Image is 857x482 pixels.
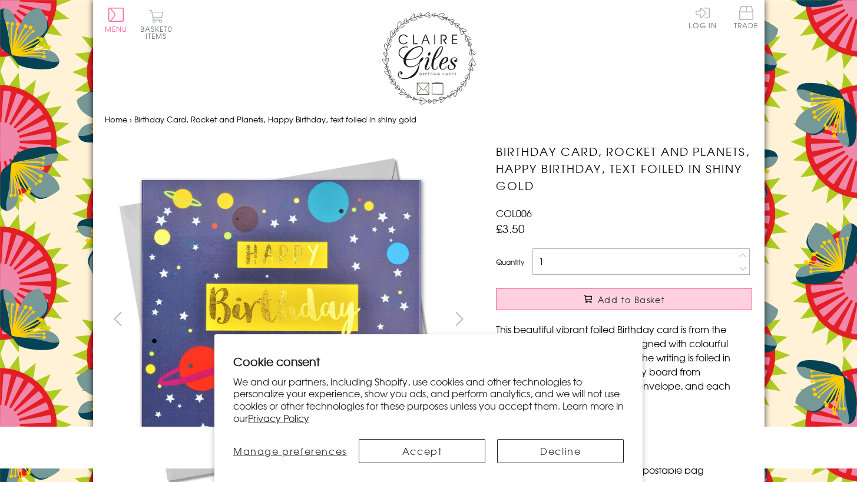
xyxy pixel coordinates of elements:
button: prev [105,305,131,332]
span: Manage preferences [233,444,347,458]
span: Trade [734,6,759,29]
span: › [130,114,132,125]
a: Home [105,114,127,125]
button: Manage preferences [233,439,347,463]
button: Basket0 items [140,9,173,39]
span: £3.50 [496,220,525,237]
button: Decline [497,439,624,463]
a: Privacy Policy [248,411,309,425]
span: Menu [105,24,128,34]
button: Menu [105,8,128,32]
h2: Cookie consent [233,353,624,370]
label: Quantity [496,257,524,267]
button: Accept [359,439,485,463]
span: 0 items [145,24,173,41]
img: Claire Giles Greetings Cards [382,12,476,105]
a: Log In [689,6,717,29]
button: next [446,305,472,332]
button: Add to Basket [496,288,752,310]
span: Add to Basket [598,294,665,305]
span: COL006 [496,206,532,220]
a: Trade [734,6,759,31]
h1: Birthday Card, Rocket and Planets, Happy Birthday, text foiled in shiny gold [496,143,752,194]
p: This beautiful vibrant foiled Birthday card is from the amazing Colour Pop range. Designed with c... [496,322,752,407]
span: Birthday Card, Rocket and Planets, Happy Birthday, text foiled in shiny gold [134,114,416,125]
p: We and our partners, including Shopify, use cookies and other technologies to personalize your ex... [233,375,624,424]
nav: breadcrumbs [105,108,753,132]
